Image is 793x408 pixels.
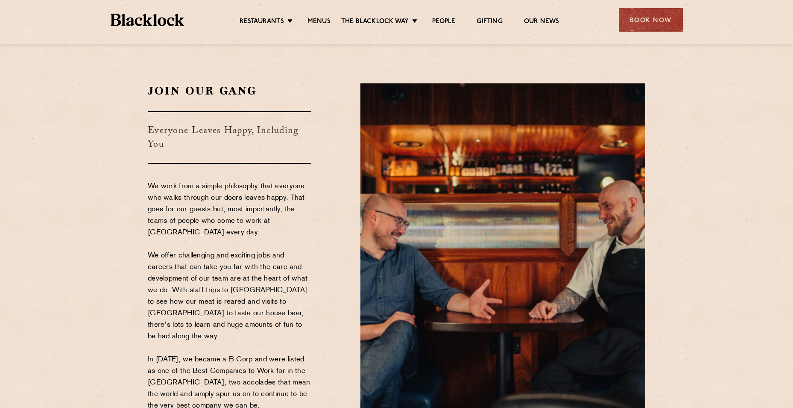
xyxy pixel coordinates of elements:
a: Our News [524,18,559,27]
a: Menus [307,18,331,27]
a: The Blacklock Way [341,18,409,27]
a: Restaurants [240,18,284,27]
div: Book Now [619,8,683,32]
a: People [432,18,455,27]
h3: Everyone Leaves Happy, Including You [148,111,311,164]
a: Gifting [477,18,502,27]
h2: Join Our Gang [148,83,311,98]
img: BL_Textured_Logo-footer-cropped.svg [111,14,184,26]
